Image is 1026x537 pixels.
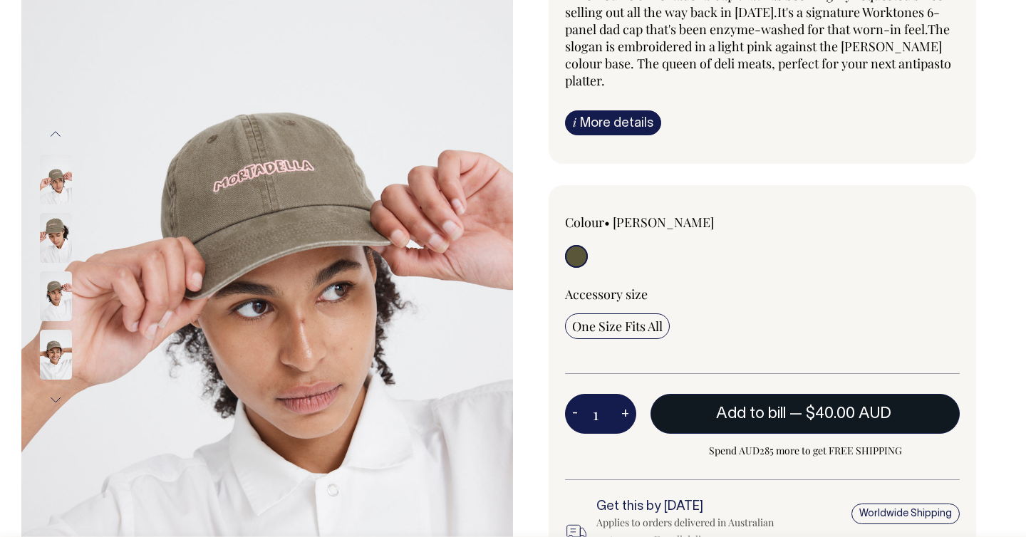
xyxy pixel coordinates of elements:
span: One Size Fits All [572,318,663,335]
span: It's a signature Worktones 6-panel dad cap that's been enzyme-washed for that worn-in feel. The s... [565,4,950,72]
span: Add to bill [716,407,786,421]
a: iMore details [565,110,661,135]
img: moss [40,330,72,380]
span: — [789,407,895,421]
h6: Get this by [DATE] [596,500,780,514]
button: Next [45,384,66,416]
span: Spend AUD285 more to get FREE SHIPPING [651,442,960,459]
button: Previous [45,118,66,150]
button: Add to bill —$40.00 AUD [651,394,960,434]
div: Colour [565,214,723,231]
span: $40.00 AUD [806,407,891,421]
label: [PERSON_NAME] [613,214,714,231]
span: i [573,115,576,130]
button: - [565,400,585,428]
img: moss [40,213,72,263]
input: One Size Fits All [565,313,670,339]
button: + [614,400,636,428]
div: Accessory size [565,286,960,303]
img: moss [40,155,72,204]
span: • [604,214,610,231]
img: moss [40,271,72,321]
